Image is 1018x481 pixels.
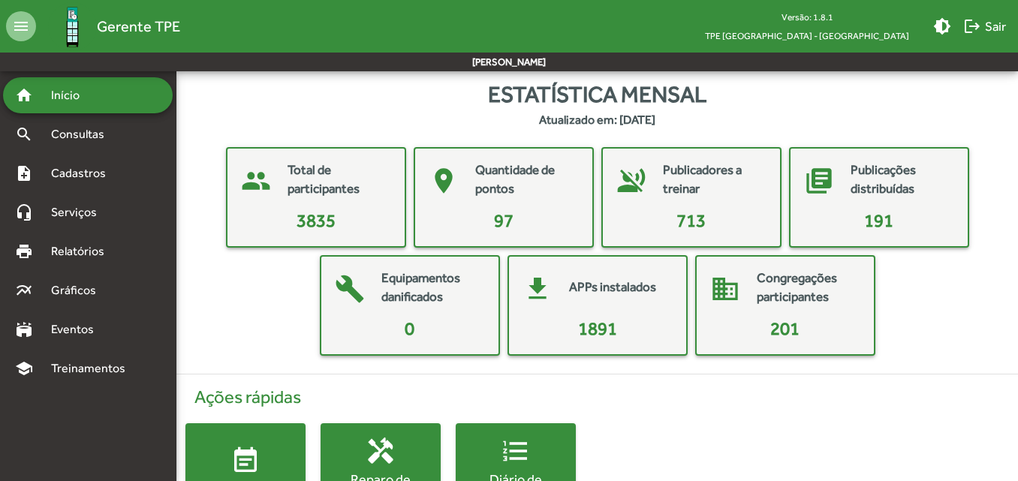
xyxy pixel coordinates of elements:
[42,86,101,104] span: Início
[327,266,372,311] mat-icon: build
[42,203,117,221] span: Serviços
[539,111,655,129] strong: Atualizado em: [DATE]
[15,86,33,104] mat-icon: home
[488,77,706,111] span: Estatística mensal
[693,8,921,26] div: Versão: 1.8.1
[405,318,414,338] span: 0
[851,161,953,199] mat-card-title: Publicações distribuídas
[297,210,336,230] span: 3835
[230,446,261,476] mat-icon: event_note
[676,210,706,230] span: 713
[475,161,577,199] mat-card-title: Quantidade de pontos
[42,359,143,377] span: Treinamentos
[288,161,390,199] mat-card-title: Total de participantes
[609,158,654,203] mat-icon: voice_over_off
[770,318,800,338] span: 201
[15,164,33,182] mat-icon: note_add
[48,2,97,51] img: Logo
[569,278,656,297] mat-card-title: APPs instalados
[703,266,748,311] mat-icon: domain
[15,203,33,221] mat-icon: headset_mic
[421,158,466,203] mat-icon: place
[36,2,180,51] a: Gerente TPE
[963,17,981,35] mat-icon: logout
[757,269,859,307] mat-card-title: Congregações participantes
[797,158,842,203] mat-icon: library_books
[693,26,921,45] span: TPE [GEOGRAPHIC_DATA] - [GEOGRAPHIC_DATA]
[42,281,116,299] span: Gráficos
[663,161,765,199] mat-card-title: Publicadores a treinar
[15,242,33,260] mat-icon: print
[15,125,33,143] mat-icon: search
[501,436,531,466] mat-icon: format_list_numbered
[381,269,483,307] mat-card-title: Equipamentos danificados
[864,210,893,230] span: 191
[42,320,114,338] span: Eventos
[515,266,560,311] mat-icon: get_app
[6,11,36,41] mat-icon: menu
[97,14,180,38] span: Gerente TPE
[42,242,124,260] span: Relatórios
[185,386,1009,408] h4: Ações rápidas
[933,17,951,35] mat-icon: brightness_medium
[578,318,617,338] span: 1891
[42,125,124,143] span: Consultas
[15,281,33,299] mat-icon: multiline_chart
[15,320,33,338] mat-icon: stadium
[494,210,514,230] span: 97
[963,13,1006,40] span: Sair
[233,158,279,203] mat-icon: people
[42,164,125,182] span: Cadastros
[15,359,33,377] mat-icon: school
[366,436,396,466] mat-icon: handyman
[957,13,1012,40] button: Sair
